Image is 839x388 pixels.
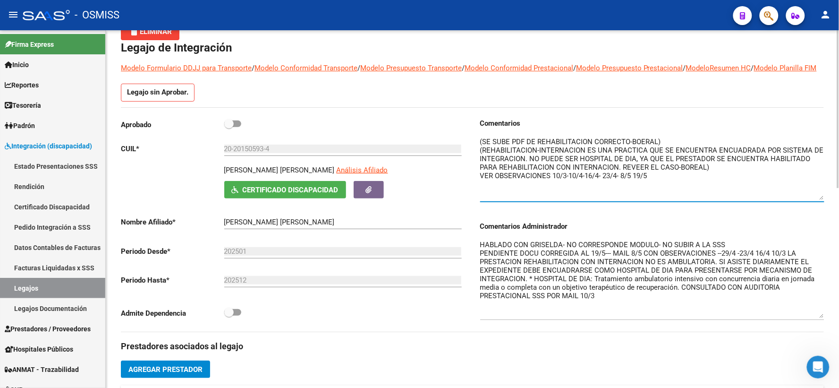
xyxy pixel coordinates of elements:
[15,28,147,56] div: Para realizar la carga masiva de facturación debe realizar los siguientes pasos:
[60,310,68,317] button: Start recording
[254,64,357,72] a: Modelo Conformidad Transporte
[5,324,91,334] span: Prestadores / Proveedores
[8,23,181,326] div: Soporte dice…
[820,9,831,20] mat-icon: person
[46,4,57,11] h1: Fin
[5,344,73,354] span: Hospitales Públicos
[15,310,22,317] button: Selector de emoji
[45,310,52,317] button: Adjuntar un archivo
[121,275,224,285] p: Periodo Hasta
[807,356,830,379] iframe: Intercom live chat
[121,120,224,130] p: Aprobado
[128,365,203,374] span: Agregar Prestador
[166,6,183,23] div: Cerrar
[576,64,683,72] a: Modelo Presupuesto Prestacional
[480,118,824,129] h3: Comentarios
[8,9,19,20] mat-icon: menu
[121,40,824,55] h1: Legajo de Integración
[121,217,224,227] p: Nombre Afiliado
[121,84,195,102] p: Legajo sin Aprobar.
[27,7,42,22] img: Profile image for Fin
[5,100,41,111] span: Tesorería
[121,144,224,154] p: CUIL
[360,64,462,72] a: Modelo Presupuesto Transporte
[22,202,147,299] li: La plataforma leerá los Qr de los archivos recién arrastrados y le creará tablas con los comproba...
[148,6,166,24] button: Inicio
[121,308,224,319] p: Admite Dependencia
[5,60,29,70] span: Inicio
[5,121,35,131] span: Padrón
[5,141,92,151] span: Integración (discapacidad)
[8,23,155,325] div: Para realizar la carga masiva de facturación debe realizar los siguientes pasos:Dirigirse a Prest...
[22,182,147,200] li: Luego hacer clic en "Crear comprobantes"
[686,64,751,72] a: ModeloResumen HC
[121,361,210,378] button: Agregar Prestador
[5,364,79,375] span: ANMAT - Trazabilidad
[121,246,224,257] p: Periodo Desde
[121,64,252,72] a: Modelo Formulario DDJJ para Transporte
[754,64,817,72] a: Modelo Planilla FIM
[128,26,140,37] mat-icon: delete
[224,165,335,175] p: [PERSON_NAME] [PERSON_NAME]
[224,181,346,198] button: Certificado Discapacidad
[121,340,824,353] h3: Prestadores asociados al legajo
[243,186,339,194] span: Certificado Discapacidad
[22,151,147,160] li: Presionar "elegir archivos"
[22,56,147,74] li: Dirigirse a Prestadores - Facturas/Listado-carga
[46,11,145,26] p: El equipo también puede ayudar
[22,76,147,94] li: Hacer clic en el botón "Carga masiva"
[162,306,177,321] button: Enviar un mensaje…
[22,96,147,149] li: En la nueva ventana que se abre deberá seleccionar el área de destino que le asignará a dichas fa...
[5,80,39,90] span: Reportes
[6,6,24,24] button: go back
[30,310,37,317] button: Selector de gif
[128,27,172,36] span: Eliminar
[5,39,54,50] span: Firma Express
[121,23,179,40] button: Eliminar
[75,5,119,26] span: - OSMISS
[22,162,147,180] li: Luego deberá arrastrar los archivos de las facturas.
[480,221,824,232] h3: Comentarios Administrador
[8,290,181,306] textarea: Escribe un mensaje...
[337,166,388,174] span: Análisis Afiliado
[465,64,573,72] a: Modelo Conformidad Prestacional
